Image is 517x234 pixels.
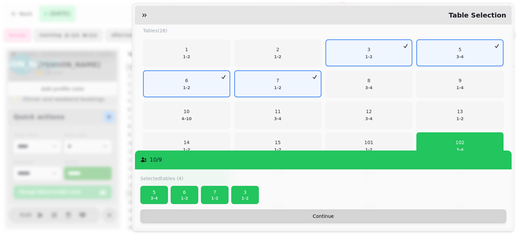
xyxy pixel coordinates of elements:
p: 6 [174,189,195,196]
p: 8 [365,77,373,84]
button: 61-2 [143,70,230,97]
button: 151-2 [234,132,321,159]
p: 10 [181,108,192,115]
p: 12 [365,108,373,115]
button: 131-2 [416,101,504,128]
button: Continue [140,209,506,223]
button: 31-2 [325,39,413,66]
p: 3 [234,189,256,196]
p: 1 - 2 [274,54,281,60]
button: 71-2 [234,70,321,97]
p: 5 [143,189,165,196]
p: 14 [183,139,191,146]
p: 7 [274,77,281,84]
p: 1 - 2 [183,54,191,60]
p: 3 - 4 [365,116,373,122]
button: 31-2 [231,186,259,204]
p: 4 - 10 [181,116,192,122]
label: Selected tables (4) [140,175,183,182]
button: 83-4 [325,70,413,97]
button: 21-2 [234,39,321,66]
p: 15 [274,139,281,146]
p: 10 / 9 [150,156,162,164]
p: 1 - 2 [183,147,191,153]
p: 1 - 2 [183,85,191,91]
button: 1023-4 [416,132,504,159]
p: 3 - 4 [365,85,373,91]
button: 1011-2 [325,132,413,159]
p: 102 [455,139,464,146]
span: Continue [146,214,501,219]
p: 5 [456,46,464,53]
p: 1 - 2 [274,147,281,153]
p: 3 - 4 [274,116,281,122]
p: 1 - 2 [204,196,226,201]
p: 1 - 2 [234,196,256,201]
button: 91-4 [416,70,504,97]
p: 1 - 2 [365,147,374,153]
p: 2 [274,46,281,53]
button: 141-2 [143,132,230,159]
p: 1 - 2 [365,54,373,60]
p: 1 - 2 [456,116,464,122]
p: 13 [456,108,464,115]
button: 61-2 [171,186,198,204]
p: 1 - 2 [174,196,195,201]
p: 11 [274,108,281,115]
p: 3 [365,46,373,53]
button: 53-4 [140,186,168,204]
button: 123-4 [325,101,413,128]
p: 1 - 2 [274,85,281,91]
button: 71-2 [201,186,229,204]
p: 1 - 4 [456,85,464,91]
p: 3 - 4 [143,196,165,201]
p: 1 [183,46,191,53]
button: 53-4 [416,39,504,66]
p: 6 [183,77,191,84]
button: 104-10 [143,101,230,128]
p: 7 [204,189,226,196]
p: 3 - 4 [455,147,464,153]
button: 11-2 [143,39,230,66]
button: 113-4 [234,101,321,128]
p: 101 [365,139,374,146]
p: 9 [456,77,464,84]
p: 3 - 4 [456,54,464,60]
